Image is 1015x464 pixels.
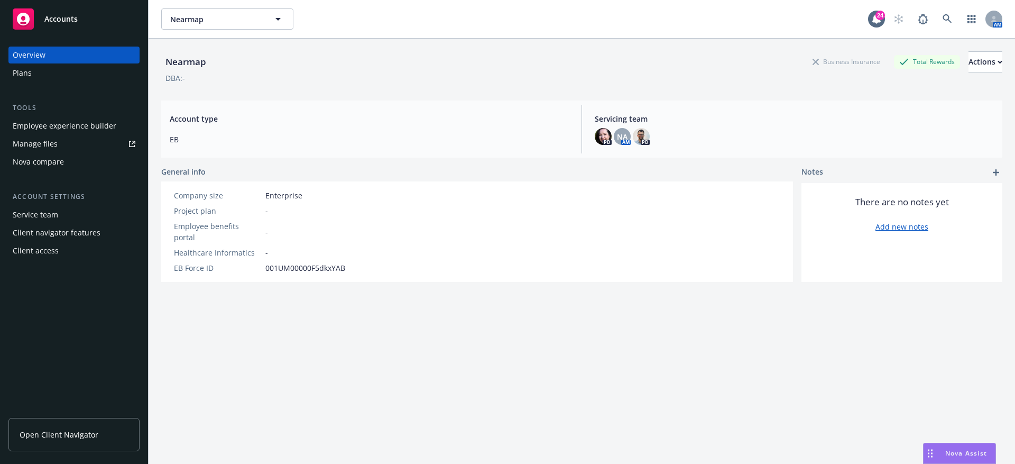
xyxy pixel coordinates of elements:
[13,242,59,259] div: Client access
[161,166,206,177] span: General info
[13,47,45,63] div: Overview
[855,196,949,208] span: There are no notes yet
[8,117,140,134] a: Employee experience builder
[265,190,302,201] span: Enterprise
[990,166,1002,179] a: add
[170,134,569,145] span: EB
[875,11,885,20] div: 24
[807,55,885,68] div: Business Insurance
[8,224,140,241] a: Client navigator features
[13,65,32,81] div: Plans
[170,14,262,25] span: Nearmap
[595,113,994,124] span: Servicing team
[8,135,140,152] a: Manage files
[912,8,934,30] a: Report a Bug
[8,103,140,113] div: Tools
[617,131,628,142] span: NA
[8,192,140,202] div: Account settings
[20,429,98,440] span: Open Client Navigator
[894,55,960,68] div: Total Rewards
[174,205,261,216] div: Project plan
[165,72,185,84] div: DBA: -
[265,226,268,238] span: -
[875,221,928,232] a: Add new notes
[924,443,937,463] div: Drag to move
[8,47,140,63] a: Overview
[888,8,909,30] a: Start snowing
[13,206,58,223] div: Service team
[13,117,116,134] div: Employee experience builder
[174,247,261,258] div: Healthcare Informatics
[937,8,958,30] a: Search
[8,153,140,170] a: Nova compare
[13,153,64,170] div: Nova compare
[174,190,261,201] div: Company size
[161,55,210,69] div: Nearmap
[8,4,140,34] a: Accounts
[968,52,1002,72] div: Actions
[44,15,78,23] span: Accounts
[961,8,982,30] a: Switch app
[13,135,58,152] div: Manage files
[8,65,140,81] a: Plans
[265,262,345,274] span: 001UM00000F5dkxYAB
[801,166,823,179] span: Notes
[265,247,268,258] span: -
[174,262,261,274] div: EB Force ID
[945,449,987,458] span: Nova Assist
[13,224,100,241] div: Client navigator features
[265,205,268,216] span: -
[633,128,650,145] img: photo
[174,221,261,243] div: Employee benefits portal
[170,113,569,124] span: Account type
[595,128,612,145] img: photo
[8,206,140,223] a: Service team
[968,51,1002,72] button: Actions
[923,443,996,464] button: Nova Assist
[8,242,140,259] a: Client access
[161,8,293,30] button: Nearmap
